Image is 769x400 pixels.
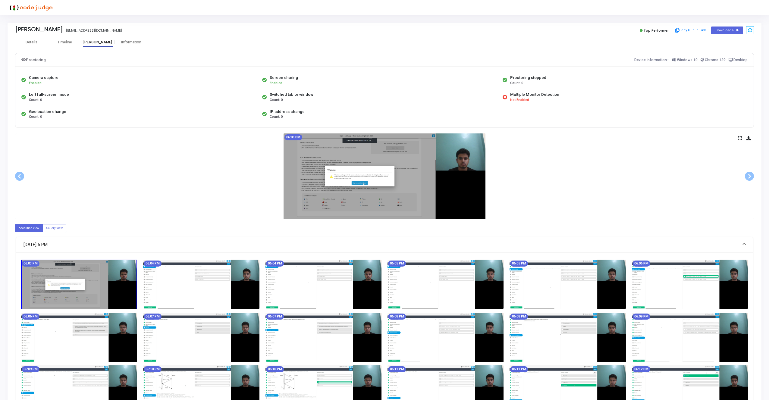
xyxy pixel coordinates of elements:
img: screenshot-1754915713264.jpeg [388,260,504,309]
mat-chip: 06:03 PM [284,134,302,140]
mat-chip: 06:11 PM [510,366,528,372]
div: Switched tab or window [270,92,313,98]
img: screenshot-1754915653134.jpeg [143,260,259,309]
mat-chip: 06:03 PM [22,261,39,267]
mat-chip: 06:07 PM [266,314,284,320]
mat-chip: 06:04 PM [266,261,284,267]
div: Details [26,40,37,45]
div: Device Information:- [634,56,748,64]
span: Count: 0 [510,81,523,86]
div: Camera capture [29,75,58,81]
div: Geolocation change [29,109,66,115]
mat-chip: 06:06 PM [22,314,39,320]
img: screenshot-1754915863311.jpeg [265,313,381,362]
div: Left full-screen mode [29,92,69,98]
img: screenshot-1754915683213.jpeg [265,260,381,309]
mat-chip: 06:06 PM [632,261,650,267]
div: Screen sharing [270,75,298,81]
div: Timeline [58,40,72,45]
mat-expansion-panel-header: [DATE] 6 PM [16,237,753,252]
mat-chip: 06:08 PM [388,314,406,320]
div: Multiple Monitor Detection [510,92,559,98]
span: Count: 0 [29,98,42,103]
mat-chip: 06:05 PM [510,261,528,267]
span: Not Enabled [510,98,529,103]
mat-chip: 06:11 PM [388,366,406,372]
img: screenshot-1754915953292.jpeg [632,313,748,362]
mat-panel-title: [DATE] 6 PM [24,241,738,248]
div: [EMAIL_ADDRESS][DOMAIN_NAME] [66,28,122,33]
div: IP address change [270,109,305,115]
img: screenshot-1754915773173.jpeg [632,260,748,309]
span: Enabled [29,81,42,85]
mat-chip: 06:09 PM [632,314,650,320]
mat-chip: 06:10 PM [144,366,162,372]
button: Download PDF [711,27,743,34]
div: Information [115,40,148,45]
mat-chip: 06:07 PM [144,314,162,320]
span: Enabled [270,81,282,85]
img: screenshot-1754915923213.jpeg [510,313,626,362]
span: Chrome 139 [705,58,726,62]
img: screenshot-1754915743308.jpeg [510,260,626,309]
div: [PERSON_NAME] [81,40,115,45]
label: Accordion View [15,224,43,232]
mat-chip: 06:12 PM [632,366,650,372]
span: Count: 0 [270,98,283,103]
span: Desktop [733,58,748,62]
span: Windows 10 [677,58,698,62]
img: screenshot-1754915893324.jpeg [388,313,504,362]
img: logo [8,2,53,14]
img: screenshot-1754915623261.jpeg [284,133,485,219]
img: screenshot-1754915623261.jpeg [21,260,137,310]
div: Proctoring [21,56,46,64]
span: Count: 0 [270,114,283,120]
img: screenshot-1754915803208.jpeg [21,313,137,362]
img: screenshot-1754915833304.jpeg [143,313,259,362]
mat-chip: 06:05 PM [388,261,406,267]
mat-chip: 06:09 PM [22,366,39,372]
div: [PERSON_NAME] [15,26,63,33]
label: Gallery View [42,224,66,232]
span: Count: 0 [29,114,42,120]
mat-chip: 06:08 PM [510,314,528,320]
button: Copy Public Link [673,26,708,35]
mat-chip: 06:10 PM [266,366,284,372]
mat-chip: 06:04 PM [144,261,162,267]
span: Top Performer [644,28,669,33]
div: Proctoring stopped [510,75,546,81]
